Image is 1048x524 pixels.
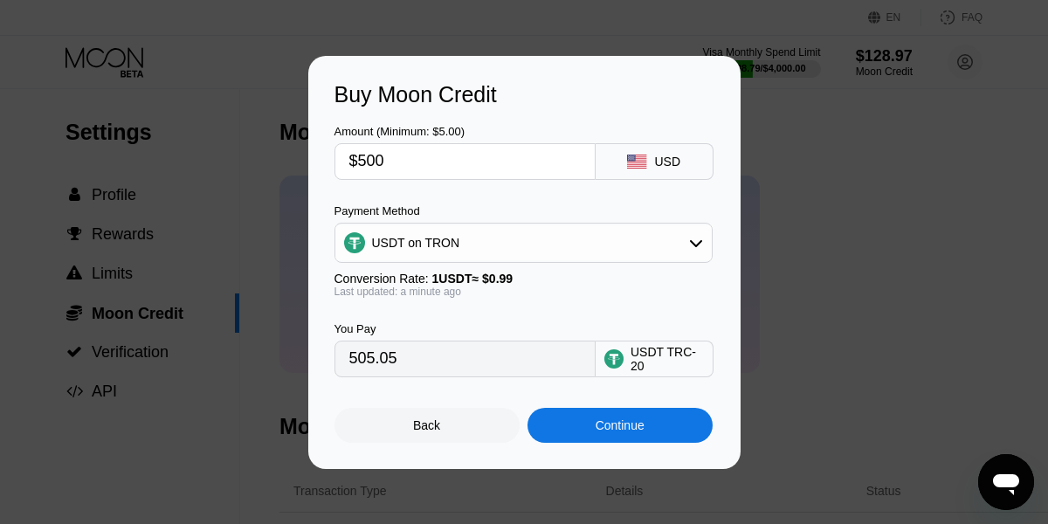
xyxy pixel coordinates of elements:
div: Continue [527,408,713,443]
div: Buy Moon Credit [334,82,714,107]
div: USDT on TRON [372,236,460,250]
div: Payment Method [334,204,713,217]
div: USDT TRC-20 [631,345,704,373]
div: USD [654,155,680,169]
input: $0.00 [349,144,581,179]
span: 1 USDT ≈ $0.99 [432,272,514,286]
div: You Pay [334,322,596,335]
div: Continue [596,418,645,432]
div: USDT on TRON [335,225,712,260]
iframe: Button to launch messaging window [978,454,1034,510]
div: Last updated: a minute ago [334,286,713,298]
div: Back [334,408,520,443]
div: Back [413,418,440,432]
div: Conversion Rate: [334,272,713,286]
div: Amount (Minimum: $5.00) [334,125,596,138]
